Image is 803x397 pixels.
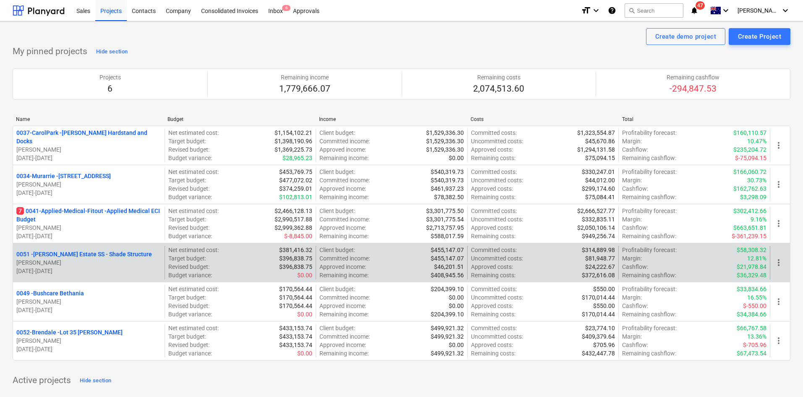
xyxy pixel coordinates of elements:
p: $499,921.32 [431,349,464,358]
p: Margin : [622,332,642,341]
p: Remaining income : [319,193,369,201]
p: Client budget : [319,168,355,176]
p: $162,762.63 [733,184,766,193]
p: $540,319.73 [431,168,464,176]
button: Create demo project [646,28,725,45]
i: Knowledge base [608,5,616,16]
p: 0037-CarolPark - [PERSON_NAME] Hardstand and Docks [16,129,161,145]
p: $461,937.23 [431,184,464,193]
p: Remaining costs [473,73,524,82]
p: Approved income : [319,341,366,349]
p: $58,308.32 [737,246,766,254]
p: [DATE] - [DATE] [16,189,161,197]
p: Approved costs : [471,223,513,232]
p: $3,298.09 [740,193,766,201]
p: Cashflow : [622,263,648,271]
p: $453,769.75 [279,168,312,176]
p: $330,247.01 [582,168,615,176]
p: Profitability forecast : [622,285,677,293]
span: 7 [16,207,24,215]
p: Revised budget : [168,145,209,154]
p: $-550.00 [743,302,766,310]
p: $170,564.44 [279,285,312,293]
p: Target budget : [168,293,206,302]
p: $1,294,131.58 [577,145,615,154]
p: $78,382.50 [434,193,464,201]
p: Remaining costs : [471,154,515,162]
div: 70041-Applied-Medical-Fitout -Applied Medical ECI Budget[PERSON_NAME][DATE]-[DATE] [16,207,161,240]
p: Remaining income : [319,310,369,318]
p: $705.96 [593,341,615,349]
p: [PERSON_NAME] [16,223,161,232]
p: Net estimated cost : [168,246,219,254]
p: Uncommitted costs : [471,215,523,223]
p: Client budget : [319,129,355,137]
p: [PERSON_NAME] [16,180,161,189]
p: Budget variance : [168,271,212,279]
p: Target budget : [168,215,206,223]
p: Client budget : [319,324,355,332]
p: $170,564.44 [279,293,312,302]
p: 30.73% [747,176,766,184]
p: $381,416.32 [279,246,312,254]
p: [DATE] - [DATE] [16,267,161,275]
p: $2,050,106.14 [577,223,615,232]
p: Profitability forecast : [622,129,677,137]
p: $45,670.86 [585,137,615,145]
p: [PERSON_NAME] [16,297,161,306]
span: more_vert [774,140,784,150]
div: 0051 -[PERSON_NAME] Estate SS - Shade Structure[PERSON_NAME][DATE]-[DATE] [16,250,161,275]
i: notifications [690,5,698,16]
p: 0034-Murarrie - [STREET_ADDRESS] [16,172,111,180]
p: Remaining cashflow : [622,154,676,162]
p: Committed costs : [471,246,517,254]
p: $455,147.07 [431,254,464,263]
p: $1,323,554.87 [577,129,615,137]
p: Revised budget : [168,184,209,193]
p: $455,147.07 [431,246,464,254]
p: Margin : [622,137,642,145]
p: Target budget : [168,137,206,145]
p: Remaining cashflow : [622,349,676,358]
p: 0052-Brendale - Lot 35 [PERSON_NAME] [16,328,123,337]
p: Uncommitted costs : [471,293,523,302]
p: $550.00 [593,302,615,310]
p: $3,301,775.50 [426,207,464,215]
p: Margin : [622,293,642,302]
p: $81,948.77 [585,254,615,263]
p: [PERSON_NAME] [16,337,161,345]
p: Approved income : [319,302,366,310]
p: Committed income : [319,293,370,302]
p: $433,153.74 [279,324,312,332]
p: $302,412.66 [733,207,766,215]
i: keyboard_arrow_down [591,5,601,16]
p: $1,529,336.30 [426,137,464,145]
span: [PERSON_NAME] [738,7,779,14]
div: 0037-CarolPark -[PERSON_NAME] Hardstand and Docks[PERSON_NAME][DATE]-[DATE] [16,129,161,162]
p: $0.00 [449,341,464,349]
span: search [628,7,635,14]
p: $0.00 [449,302,464,310]
p: Remaining income : [319,271,369,279]
i: format_size [581,5,591,16]
p: Revised budget : [168,263,209,271]
p: $1,398,190.96 [275,137,312,145]
p: Net estimated cost : [168,207,219,215]
i: keyboard_arrow_down [721,5,731,16]
div: 0034-Murarrie -[STREET_ADDRESS][PERSON_NAME][DATE]-[DATE] [16,172,161,197]
p: $-705.96 [743,341,766,349]
p: Approved income : [319,263,366,271]
span: more_vert [774,179,784,189]
p: 16.55% [747,293,766,302]
p: Target budget : [168,176,206,184]
span: more_vert [774,336,784,346]
p: $433,153.74 [279,341,312,349]
p: Approved costs : [471,341,513,349]
p: 12.81% [747,254,766,263]
p: $34,384.66 [737,310,766,318]
p: Remaining cashflow : [622,232,676,240]
p: 9.16% [751,215,766,223]
p: Uncommitted costs : [471,137,523,145]
p: $36,329.48 [737,271,766,279]
p: $949,256.74 [582,232,615,240]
